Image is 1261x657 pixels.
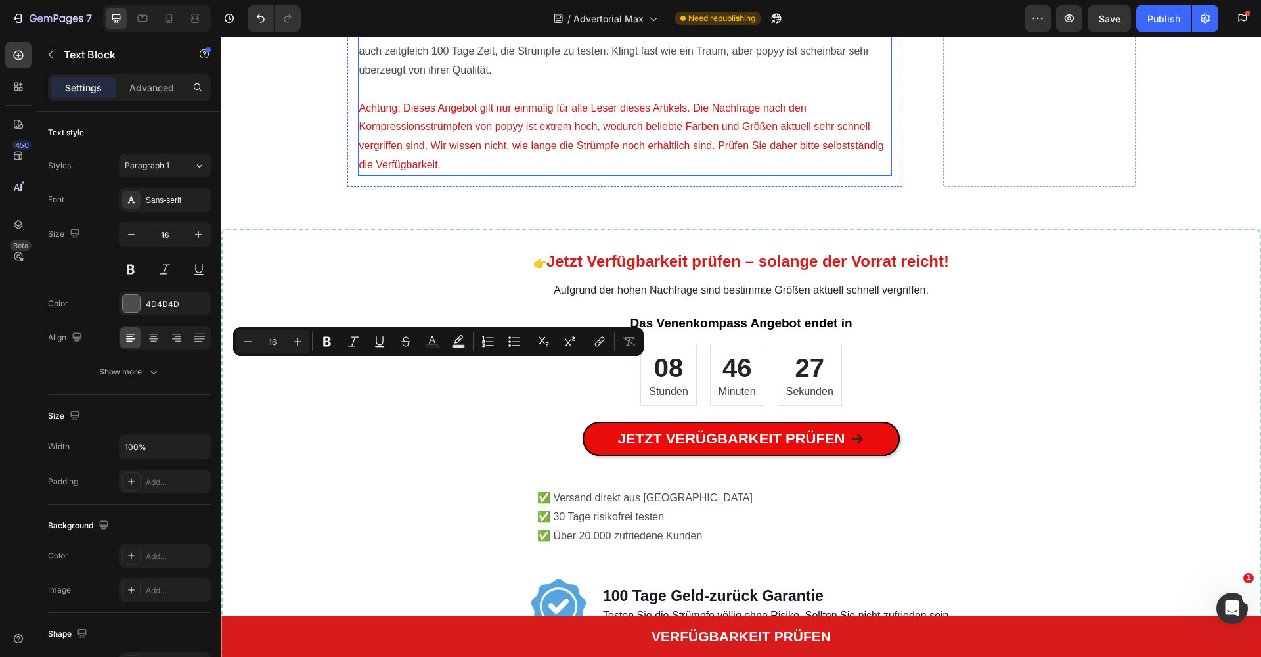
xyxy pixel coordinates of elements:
[119,154,211,177] button: Paragraph 1
[361,385,678,420] a: JETZT VERÜGBARKEIT PRÜFEN
[48,407,83,425] div: Size
[120,435,210,459] input: Auto
[146,194,208,206] div: Sans-serif
[305,247,734,261] p: Aufgrund der hohen Nachfrage sind bestimmte Größen aktuell schnell vergriffen.
[325,215,728,233] strong: Jetzt Verfügbarkeit prüfen – solange der Vorrat reicht!
[1243,573,1254,583] span: 1
[248,5,301,32] div: Undo/Redo
[573,12,644,26] span: Advertorial Max
[146,551,208,562] div: Add...
[567,12,571,26] span: /
[430,592,609,607] strong: VERFÜGBARKEIT PRÜFEN
[86,11,92,26] p: 7
[65,81,102,95] p: Settings
[316,452,724,471] p: ✅ Versand direkt aus [GEOGRAPHIC_DATA]
[312,221,325,232] span: 👉
[146,476,208,488] div: Add...
[48,517,112,535] div: Background
[48,441,70,453] div: Width
[48,550,68,562] div: Color
[305,279,734,295] p: Das Venenkompass Angebot endet in
[397,394,624,410] span: JETZT VERÜGBARKEIT PRÜFEN
[1216,593,1248,624] iframe: Intercom live chat
[48,329,85,347] div: Align
[565,348,612,362] p: Sekunden
[48,194,64,206] div: Font
[688,12,755,24] span: Need republishing
[138,66,663,133] span: Achtung: Dieses Angebot gilt nur einmalig für alle Leser dieses Artikels. Die Nachfrage nach den ...
[428,314,467,348] div: 08
[428,348,467,362] p: Stunden
[1099,13,1120,24] span: Save
[48,584,71,596] div: Image
[64,47,175,62] p: Text Block
[497,348,535,362] p: Minuten
[125,160,169,171] span: Paragraph 1
[221,37,1261,657] iframe: Design area
[497,314,535,348] div: 46
[1147,12,1180,26] div: Publish
[48,160,71,171] div: Styles
[48,476,78,487] div: Padding
[5,5,98,32] button: 7
[380,549,736,571] h3: 100 Tage Geld-zurück Garantie
[316,490,724,509] p: ✅ Über 20.000 zufriedene Kunden
[48,625,90,643] div: Shape
[565,314,612,348] div: 27
[304,542,370,608] img: gempages_549933938043258053-d35f9a34-d49b-4815-9435-ff68d95a88c1.png
[48,360,211,384] button: Show more
[12,140,32,150] div: 450
[48,298,68,309] div: Color
[48,225,83,243] div: Size
[233,327,644,356] div: Editor contextual toolbar
[146,298,208,310] div: 4D4D4D
[382,572,734,600] p: Testen Sie die Strümpfe völlig ohne Risiko. Sollten Sie nicht zufrieden sein, erstattet popyy den...
[1088,5,1131,32] button: Save
[316,471,724,490] p: ✅ 30 Tage risikofrei testen
[48,127,84,139] div: Text style
[129,81,174,95] p: Advanced
[99,365,160,378] div: Show more
[146,585,208,597] div: Add...
[1136,5,1191,32] button: Publish
[10,240,32,251] div: Beta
